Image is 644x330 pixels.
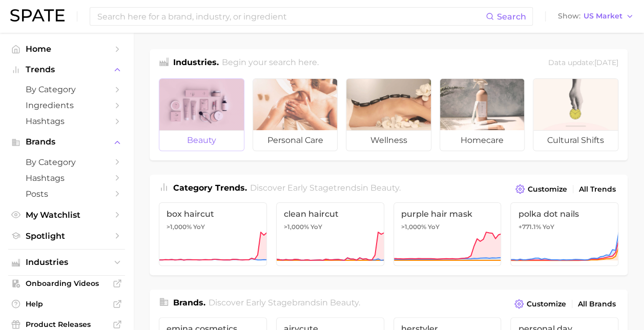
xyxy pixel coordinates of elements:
[173,298,205,307] span: Brands .
[558,13,580,19] span: Show
[173,183,247,193] span: Category Trends .
[26,210,108,220] span: My Watchlist
[284,209,377,219] span: clean haircut
[26,116,108,126] span: Hashtags
[393,202,502,266] a: purple hair mask>1,000% YoY
[528,185,567,194] span: Customize
[173,56,219,70] h1: Industries.
[250,183,401,193] span: Discover Early Stage trends in .
[518,223,541,231] span: +771.1%
[8,134,125,150] button: Brands
[193,223,205,231] span: YoY
[575,297,618,311] a: All Brands
[96,8,486,25] input: Search here for a brand, industry, or ingredient
[533,78,618,151] a: cultural shifts
[8,81,125,97] a: by Category
[8,296,125,312] a: Help
[518,209,611,219] span: polka dot nails
[8,62,125,77] button: Trends
[510,202,618,266] a: polka dot nails+771.1% YoY
[222,56,319,70] h2: Begin your search here.
[527,300,566,308] span: Customize
[428,223,440,231] span: YoY
[26,44,108,54] span: Home
[555,10,636,23] button: ShowUS Market
[401,223,426,231] span: >1,000%
[159,130,244,151] span: beauty
[284,223,309,231] span: >1,000%
[209,298,360,307] span: Discover Early Stage brands in .
[578,300,616,308] span: All Brands
[26,320,108,329] span: Product Releases
[548,56,618,70] div: Data update: [DATE]
[8,113,125,129] a: Hashtags
[26,279,108,288] span: Onboarding Videos
[8,228,125,244] a: Spotlight
[440,130,525,151] span: homecare
[8,97,125,113] a: Ingredients
[26,173,108,183] span: Hashtags
[253,130,338,151] span: personal care
[26,231,108,241] span: Spotlight
[576,182,618,196] a: All Trends
[512,297,569,311] button: Customize
[26,100,108,110] span: Ingredients
[370,183,399,193] span: beauty
[8,41,125,57] a: Home
[8,207,125,223] a: My Watchlist
[26,258,108,267] span: Industries
[542,223,554,231] span: YoY
[26,189,108,199] span: Posts
[346,78,431,151] a: wellness
[497,12,526,22] span: Search
[513,182,570,196] button: Customize
[8,255,125,270] button: Industries
[401,209,494,219] span: purple hair mask
[10,9,65,22] img: SPATE
[330,298,359,307] span: beauty
[584,13,622,19] span: US Market
[310,223,322,231] span: YoY
[8,170,125,186] a: Hashtags
[26,299,108,308] span: Help
[579,185,616,194] span: All Trends
[26,137,108,147] span: Brands
[26,65,108,74] span: Trends
[253,78,338,151] a: personal care
[26,157,108,167] span: by Category
[167,209,259,219] span: box haircut
[8,276,125,291] a: Onboarding Videos
[8,154,125,170] a: by Category
[276,202,384,266] a: clean haircut>1,000% YoY
[26,85,108,94] span: by Category
[533,130,618,151] span: cultural shifts
[8,186,125,202] a: Posts
[159,202,267,266] a: box haircut>1,000% YoY
[167,223,192,231] span: >1,000%
[440,78,525,151] a: homecare
[346,130,431,151] span: wellness
[159,78,244,151] a: beauty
